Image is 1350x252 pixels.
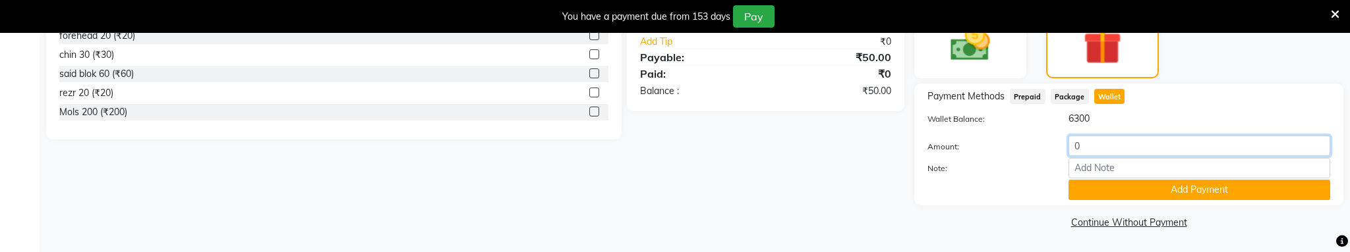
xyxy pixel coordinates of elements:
[59,105,127,119] div: Mols 200 (₹200)
[1059,112,1340,126] div: 6300
[59,29,135,43] div: forehead 20 (₹20)
[59,48,114,62] div: chin 30 (₹30)
[938,20,1003,66] img: _cash.svg
[59,86,113,100] div: rezr 20 (₹20)
[766,66,902,82] div: ₹0
[1069,136,1330,156] input: Amount
[630,66,766,82] div: Paid:
[733,5,775,28] button: Pay
[1094,89,1125,104] span: Wallet
[1010,89,1045,104] span: Prepaid
[788,35,901,49] div: ₹0
[918,163,1059,174] label: Note:
[562,10,730,24] div: You have a payment due from 153 days
[630,35,788,49] a: Add Tip
[1069,180,1330,200] button: Add Payment
[1051,89,1089,104] span: Package
[1069,158,1330,178] input: Add Note
[918,141,1059,153] label: Amount:
[630,84,766,98] div: Balance :
[59,67,134,81] div: said blok 60 (₹60)
[630,49,766,65] div: Payable:
[766,49,902,65] div: ₹50.00
[917,216,1341,230] a: Continue Without Payment
[918,113,1059,125] label: Wallet Balance:
[927,89,1005,103] span: Payment Methods
[1071,22,1134,69] img: _gift.svg
[766,84,902,98] div: ₹50.00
